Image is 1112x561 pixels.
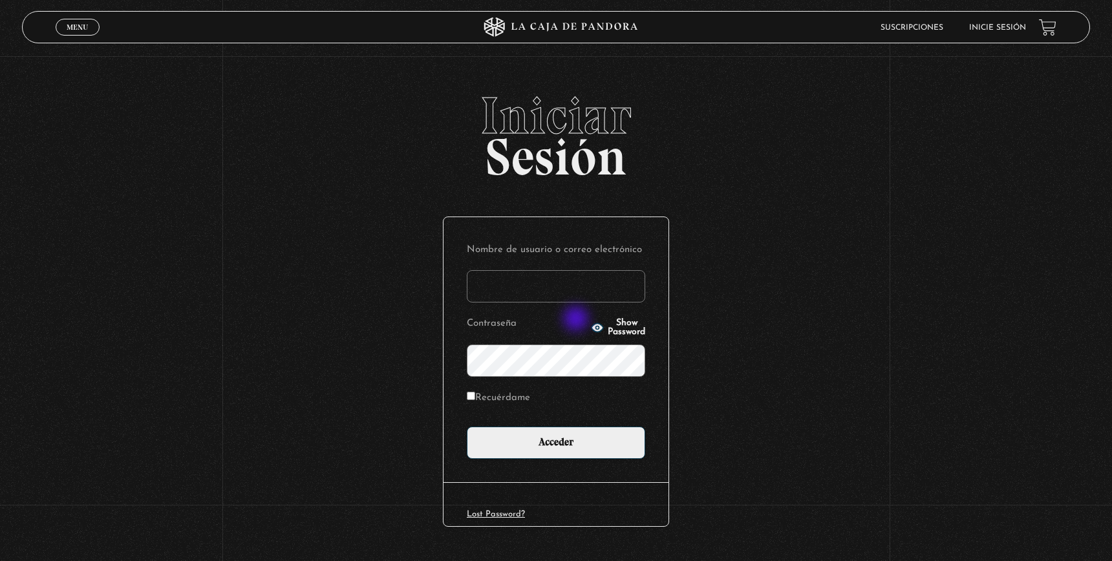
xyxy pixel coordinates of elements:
input: Recuérdame [467,392,475,400]
a: Suscripciones [881,24,943,32]
a: View your shopping cart [1039,19,1056,36]
label: Contraseña [467,314,587,334]
span: Cerrar [63,34,93,43]
label: Recuérdame [467,388,530,408]
button: Show Password [591,319,645,337]
span: Menu [67,23,88,31]
a: Lost Password? [467,510,525,518]
span: Show Password [608,319,645,337]
span: Iniciar [22,90,1089,142]
h2: Sesión [22,90,1089,173]
a: Inicie sesión [969,24,1026,32]
input: Acceder [467,427,645,459]
label: Nombre de usuario o correo electrónico [467,240,645,260]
